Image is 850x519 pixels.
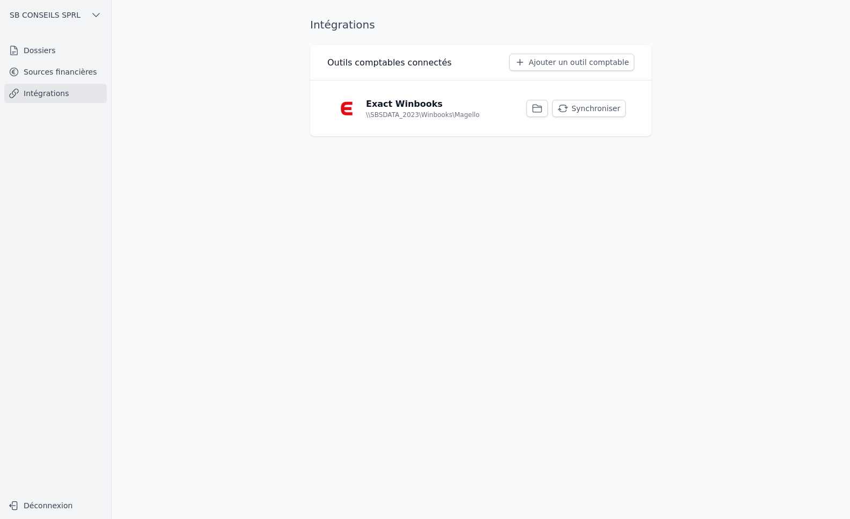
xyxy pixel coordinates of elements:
[10,10,80,20] span: SB CONSEILS SPRL
[509,54,634,71] button: Ajouter un outil comptable
[4,6,107,24] button: SB CONSEILS SPRL
[366,98,443,111] p: Exact Winbooks
[310,17,375,32] h1: Intégrations
[366,111,480,119] p: \\SBSDATA_2023\Winbooks\Magello
[552,100,626,117] button: Synchroniser
[4,84,107,103] a: Intégrations
[327,89,634,128] a: Exact Winbooks \\SBSDATA_2023\Winbooks\Magello Synchroniser
[4,62,107,82] a: Sources financières
[4,41,107,60] a: Dossiers
[327,56,452,69] h3: Outils comptables connectés
[4,497,107,514] button: Déconnexion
